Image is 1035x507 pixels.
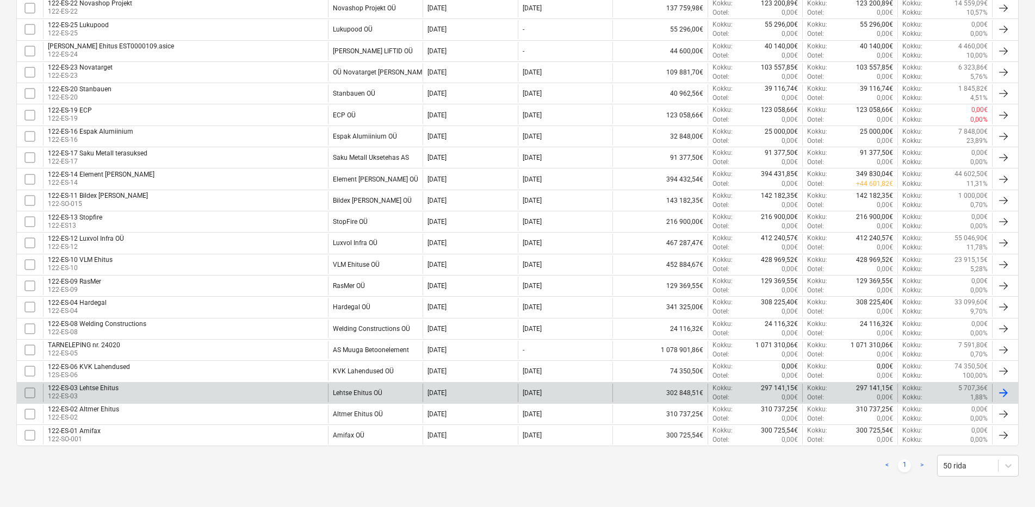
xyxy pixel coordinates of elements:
[807,329,824,338] p: Ootel :
[333,90,375,97] div: Stanbauen OÜ
[612,212,708,231] div: 216 900,00€
[782,72,798,82] p: 0,00€
[523,218,542,226] div: [DATE]
[48,149,147,157] div: 122-ES-17 Saku Metall terasuksed
[782,307,798,316] p: 0,00€
[712,158,729,167] p: Ootel :
[807,136,824,146] p: Ootel :
[955,234,988,243] p: 55 046,90€
[902,127,922,136] p: Kokku :
[48,107,92,114] div: 122-ES-19 ECP
[807,127,827,136] p: Kokku :
[712,136,729,146] p: Ootel :
[856,63,893,72] p: 103 557,85€
[966,243,988,252] p: 11,78%
[427,282,447,290] div: [DATE]
[712,179,729,189] p: Ootel :
[712,201,729,210] p: Ootel :
[427,26,447,33] div: [DATE]
[902,158,922,167] p: Kokku :
[902,93,922,103] p: Kokku :
[48,50,174,59] p: 122-ES-24
[765,84,798,93] p: 39 116,74€
[856,191,893,201] p: 142 182,35€
[807,191,827,201] p: Kokku :
[712,105,733,115] p: Kokku :
[902,105,922,115] p: Kokku :
[807,8,824,17] p: Ootel :
[612,277,708,295] div: 129 369,55€
[712,234,733,243] p: Kokku :
[807,158,824,167] p: Ootel :
[970,93,988,103] p: 4,51%
[612,127,708,146] div: 32 848,00€
[877,243,893,252] p: 0,00€
[860,84,893,93] p: 39 116,74€
[427,218,447,226] div: [DATE]
[612,405,708,423] div: 310 737,25€
[48,29,109,38] p: 122-ES-25
[782,265,798,274] p: 0,00€
[902,136,922,146] p: Kokku :
[970,222,988,231] p: 0,00%
[765,42,798,51] p: 40 140,00€
[902,243,922,252] p: Kokku :
[48,264,113,273] p: 122-ES-10
[877,201,893,210] p: 0,00€
[755,341,798,350] p: 1 071 310,06€
[712,115,729,124] p: Ootel :
[902,222,922,231] p: Kokku :
[523,111,542,119] div: [DATE]
[761,234,798,243] p: 412 240,57€
[712,243,729,252] p: Ootel :
[782,158,798,167] p: 0,00€
[782,179,798,189] p: 0,00€
[712,329,729,338] p: Ootel :
[427,154,447,161] div: [DATE]
[712,127,733,136] p: Kokku :
[902,63,922,72] p: Kokku :
[48,114,92,123] p: 122-ES-19
[807,212,827,222] p: Kokku :
[807,222,824,231] p: Ootel :
[48,178,154,187] p: 122-ES-14
[712,286,729,295] p: Ootel :
[807,298,827,307] p: Kokku :
[902,201,922,210] p: Kokku :
[807,307,824,316] p: Ootel :
[761,170,798,179] p: 394 431,85€
[970,265,988,274] p: 5,28%
[807,20,827,29] p: Kokku :
[902,84,922,93] p: Kokku :
[427,4,447,12] div: [DATE]
[902,286,922,295] p: Kokku :
[333,68,427,76] div: OÜ Novatarget Grupp
[860,127,893,136] p: 25 000,00€
[612,320,708,338] div: 24 116,32€
[427,47,447,55] div: [DATE]
[333,4,396,12] div: Novashop Projekt OÜ
[902,277,922,286] p: Kokku :
[523,4,542,12] div: [DATE]
[902,341,922,350] p: Kokku :
[765,20,798,29] p: 55 296,00€
[761,105,798,115] p: 123 058,66€
[856,105,893,115] p: 123 058,66€
[877,72,893,82] p: 0,00€
[523,239,542,247] div: [DATE]
[48,221,102,230] p: 122-ES13
[333,176,418,183] div: Element Grupp OÜ
[612,384,708,402] div: 302 848,51€
[48,93,111,102] p: 122-ES-20
[877,158,893,167] p: 0,00€
[782,286,798,295] p: 0,00€
[877,29,893,39] p: 0,00€
[427,111,447,119] div: [DATE]
[958,42,988,51] p: 4 460,00€
[712,191,733,201] p: Kokku :
[333,218,368,226] div: StopFire OÜ
[981,455,1035,507] iframe: Chat Widget
[955,255,988,265] p: 23 915,15€
[761,63,798,72] p: 103 557,85€
[427,303,447,311] div: [DATE]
